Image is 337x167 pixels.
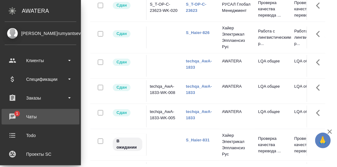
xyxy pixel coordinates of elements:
span: 1 [12,111,22,117]
button: Здесь прячутся важные кнопки [312,27,327,42]
p: Сдан [116,59,127,65]
p: Проверка качества перевода ... [294,135,324,154]
a: techqa_AwA-1833 [186,109,212,120]
div: Клиенты [5,56,76,65]
p: AWATERA [222,58,252,64]
p: AWATERA [222,83,252,90]
p: Сдан [116,2,127,8]
button: Здесь прячутся важные кнопки [312,134,327,149]
div: AWATERA [22,5,81,17]
p: LQA общее [294,109,324,115]
div: [PERSON_NAME]rumyantseva [5,30,76,37]
p: LQA общее [294,83,324,90]
td: techqa_AwA-1833-WK-005 [147,106,183,127]
a: techqa_AwA-1833 [186,59,212,70]
p: LQA общее [294,58,324,64]
p: AWATERA [222,109,252,115]
p: Проверка качества перевода ... [258,135,288,154]
p: LQA общее [258,109,288,115]
p: Сдан [116,110,127,116]
a: techqa_AwA-1833 [186,84,212,95]
p: Сдан [116,84,127,91]
a: S_T-OP-C-23623 [186,2,206,13]
div: Менеджер проверил работу исполнителя, передает ее на следующий этап [112,83,143,92]
button: Здесь прячутся важные кнопки [312,106,327,120]
a: S_Haier-831 [186,138,210,142]
div: Менеджер проверил работу исполнителя, передает ее на следующий этап [112,30,143,38]
td: techqa_AwA-1833-WK-008 [147,80,183,102]
button: 🙏 [315,133,331,148]
div: Спецификации [5,75,76,84]
p: В ожидании [116,138,139,150]
p: LQA общее [258,83,288,90]
div: Проекты SC [5,150,76,159]
p: Сдан [116,31,127,37]
div: Чаты [5,112,76,121]
a: 1Чаты [2,109,79,125]
p: Хайер Электрикал Эпплаенсиз Рус [222,25,252,50]
div: Менеджер проверил работу исполнителя, передает ее на следующий этап [112,1,143,10]
a: Проекты SC [2,146,79,162]
div: Менеджер проверил работу исполнителя, передает ее на следующий этап [112,109,143,117]
p: LQA общее [258,58,288,64]
div: Todo [5,131,76,140]
div: Заказы [5,93,76,103]
span: 🙏 [318,134,328,147]
button: Здесь прячутся важные кнопки [312,55,327,70]
a: Todo [2,128,79,143]
p: Хайер Электрикал Эпплаенсиз Рус [222,132,252,157]
a: S_Haier-826 [186,30,210,35]
p: РУСАЛ Глобал Менеджмент [222,1,252,14]
p: Работа с лингвистическими р... [258,28,288,47]
p: Работа с лингвистическими р... [294,28,324,47]
button: Здесь прячутся важные кнопки [312,80,327,95]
